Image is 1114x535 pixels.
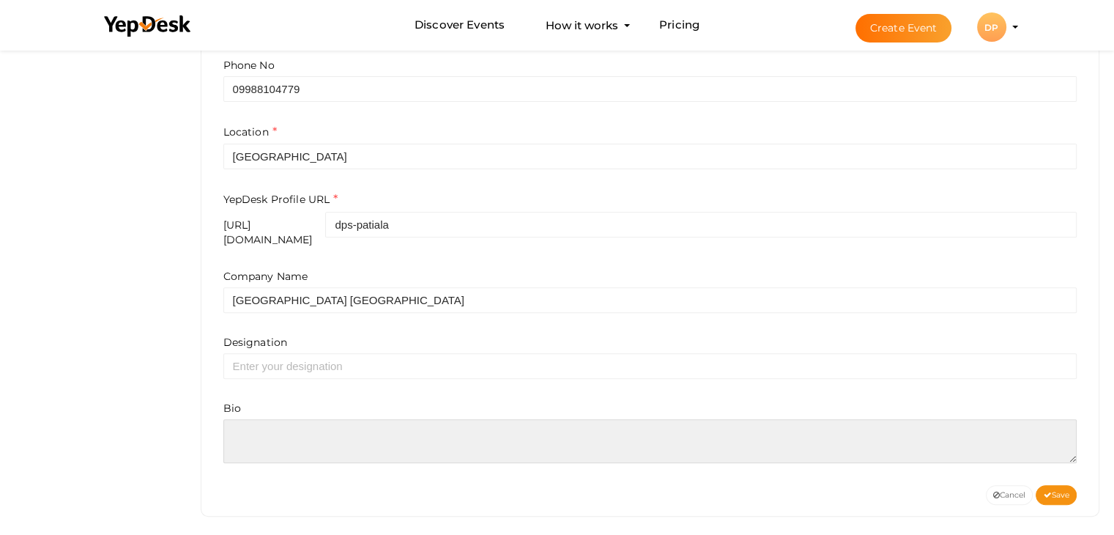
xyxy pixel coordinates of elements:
[855,14,952,43] button: Create Event
[223,76,1077,102] input: Enter company phone number
[325,212,1077,237] input: Enter your personalised user URI
[223,287,1077,313] input: Enter company or institution name
[1043,490,1069,500] span: Save
[977,22,1006,33] profile-pic: DP
[223,191,338,208] label: YepDesk Profile URL
[223,218,326,247] div: [URL][DOMAIN_NAME]
[223,58,275,73] label: Phone No
[977,12,1006,42] div: DP
[415,12,505,39] a: Discover Events
[223,144,1077,169] input: Enter company location
[223,269,308,284] label: Company Name
[223,124,277,141] label: Location
[223,401,241,416] label: Bio
[986,485,1033,505] button: Cancel
[1036,485,1077,505] button: Save
[223,335,288,350] label: Designation
[223,353,1077,379] input: Enter your designation
[659,12,699,39] a: Pricing
[541,12,623,39] button: How it works
[973,12,1011,43] button: DP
